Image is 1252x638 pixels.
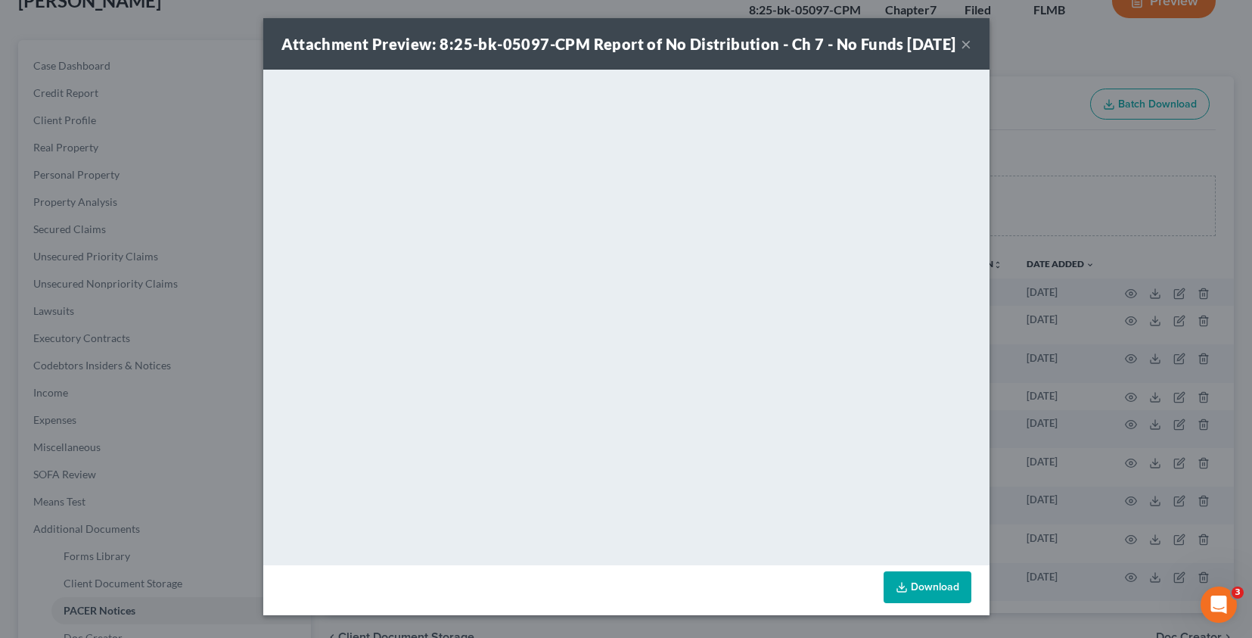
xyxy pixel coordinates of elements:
strong: Attachment Preview: 8:25-bk-05097-CPM Report of No Distribution - Ch 7 - No Funds [DATE] [281,35,956,53]
iframe: Intercom live chat [1201,587,1237,623]
span: 3 [1232,587,1244,599]
button: × [961,35,971,53]
iframe: <object ng-attr-data='[URL][DOMAIN_NAME]' type='application/pdf' width='100%' height='650px'></ob... [263,70,989,562]
a: Download [884,571,971,603]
